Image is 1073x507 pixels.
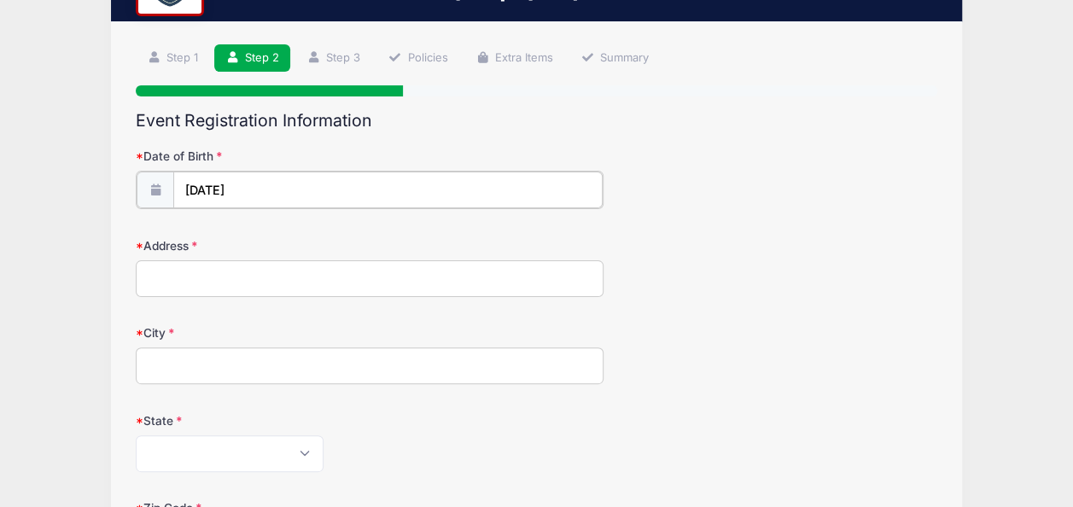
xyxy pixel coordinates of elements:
[464,44,564,73] a: Extra Items
[136,44,209,73] a: Step 1
[136,148,403,165] label: Date of Birth
[136,412,403,429] label: State
[136,324,403,341] label: City
[377,44,459,73] a: Policies
[569,44,660,73] a: Summary
[136,237,403,254] label: Address
[136,111,937,131] h2: Event Registration Information
[296,44,372,73] a: Step 3
[173,172,603,208] input: mm/dd/yyyy
[214,44,290,73] a: Step 2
